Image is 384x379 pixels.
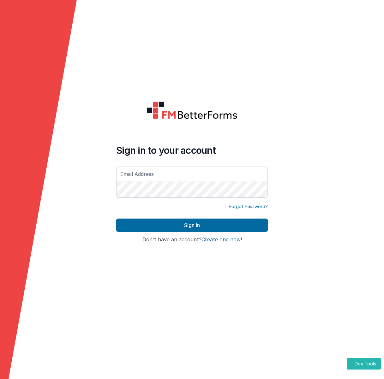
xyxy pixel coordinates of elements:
button: Dev Tools [347,358,381,370]
a: Forgot Password? [229,203,268,210]
button: Create one now! [201,237,242,243]
h4: Don't have an account? [116,237,268,243]
h4: Sign in to your account [116,145,268,156]
button: Sign In [116,219,268,232]
input: Email Address [116,166,268,182]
